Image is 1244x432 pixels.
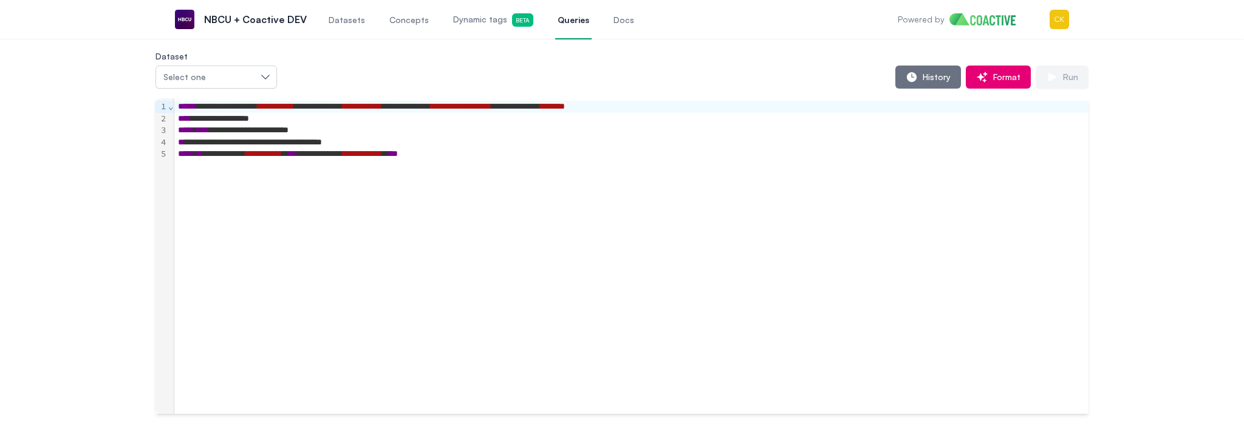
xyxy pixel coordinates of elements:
span: Run [1058,71,1078,83]
button: History [895,66,961,89]
span: Concepts [389,14,429,26]
img: Menu for the logged in user [1050,10,1069,29]
span: Format [988,71,1020,83]
div: 4 [155,137,168,149]
button: Select one [155,66,277,89]
button: Run [1036,66,1088,89]
img: Home [949,13,1025,25]
span: Beta [512,13,533,27]
span: Datasets [329,14,365,26]
img: NBCU + Coactive DEV [175,10,194,29]
label: Dataset [155,51,188,61]
span: Queries [558,14,589,26]
div: 5 [155,148,168,160]
div: 1 [155,101,168,113]
p: Powered by [898,13,945,25]
button: Format [966,66,1031,89]
span: Fold line [168,101,174,112]
p: NBCU + Coactive DEV [204,12,307,27]
div: 2 [155,113,168,125]
span: History [918,71,951,83]
span: Select one [163,71,206,83]
div: 3 [155,124,168,137]
span: Dynamic tags [453,13,533,27]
